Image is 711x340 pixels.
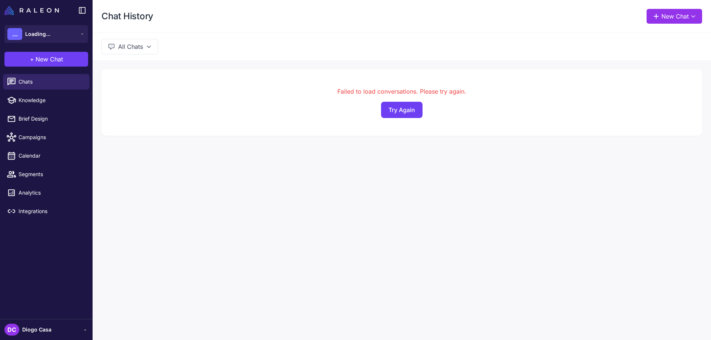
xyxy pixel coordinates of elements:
[3,111,90,127] a: Brief Design
[7,28,22,40] div: ...
[3,185,90,201] a: Analytics
[19,152,84,160] span: Calendar
[4,6,59,15] img: Raleon Logo
[19,133,84,141] span: Campaigns
[30,55,34,64] span: +
[36,55,63,64] span: New Chat
[22,326,51,334] span: Diogo Casa
[101,39,158,54] button: All Chats
[101,10,153,22] h1: Chat History
[19,189,84,197] span: Analytics
[25,30,50,38] span: Loading...
[4,25,88,43] button: ...Loading...
[19,115,84,123] span: Brief Design
[19,207,84,215] span: Integrations
[3,74,90,90] a: Chats
[4,52,88,67] button: +New Chat
[4,324,19,336] div: DC
[4,6,62,15] a: Raleon Logo
[101,87,702,96] div: Failed to load conversations. Please try again.
[19,96,84,104] span: Knowledge
[647,9,702,24] button: New Chat
[3,203,90,219] a: Integrations
[3,166,90,182] a: Segments
[3,129,90,145] a: Campaigns
[3,92,90,108] a: Knowledge
[3,148,90,164] a: Calendar
[381,102,423,118] button: Try Again
[19,170,84,178] span: Segments
[19,78,84,86] span: Chats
